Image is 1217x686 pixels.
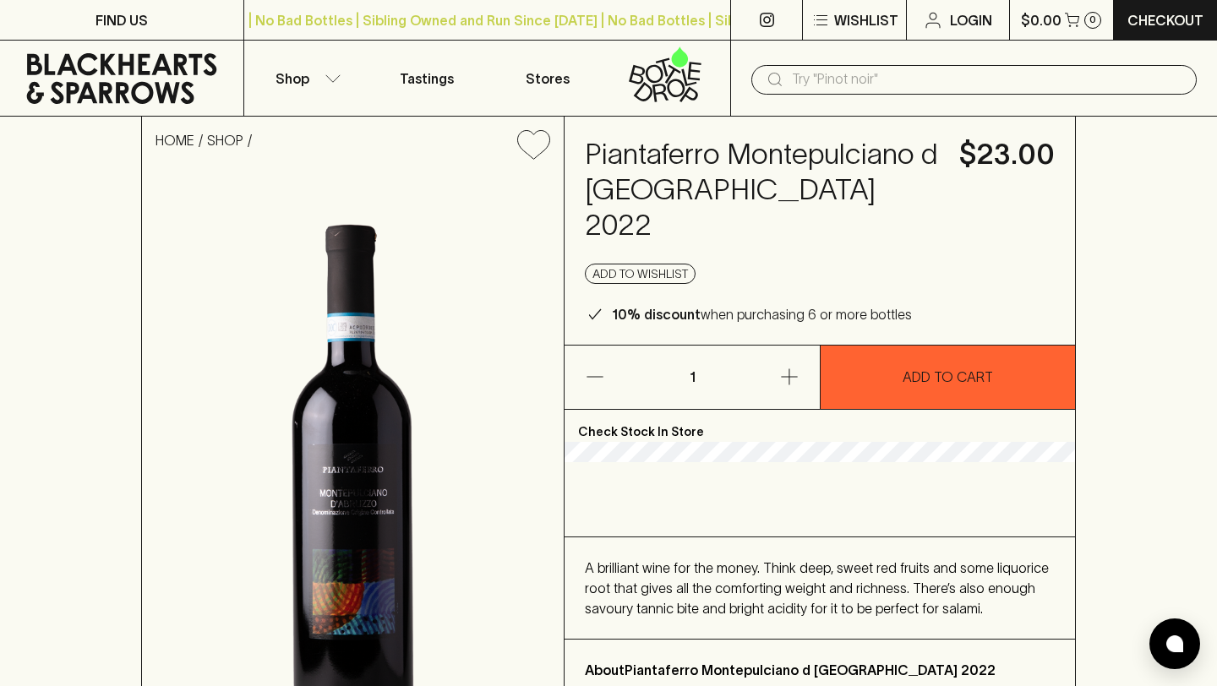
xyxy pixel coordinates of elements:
button: Add to wishlist [510,123,557,166]
p: FIND US [96,10,148,30]
p: 0 [1089,15,1096,24]
h4: $23.00 [959,137,1055,172]
p: 1 [672,346,712,409]
p: Checkout [1127,10,1203,30]
p: Check Stock In Store [565,410,1075,442]
p: when purchasing 6 or more bottles [612,304,912,324]
h4: Piantaferro Montepulciano d [GEOGRAPHIC_DATA] 2022 [585,137,939,243]
p: Tastings [400,68,454,89]
span: A brilliant wine for the money. Think deep, sweet red fruits and some liquorice root that gives a... [585,560,1049,616]
p: $0.00 [1021,10,1061,30]
a: Stores [488,41,609,116]
p: Wishlist [834,10,898,30]
p: About Piantaferro Montepulciano d [GEOGRAPHIC_DATA] 2022 [585,660,1055,680]
a: HOME [156,133,194,148]
p: Stores [526,68,570,89]
p: ADD TO CART [903,367,993,387]
p: Login [950,10,992,30]
img: bubble-icon [1166,635,1183,652]
a: Tastings [366,41,488,116]
button: Shop [244,41,366,116]
input: Try "Pinot noir" [792,66,1183,93]
p: Shop [276,68,309,89]
b: 10% discount [612,307,701,322]
button: ADD TO CART [821,346,1075,409]
button: Add to wishlist [585,264,696,284]
a: SHOP [207,133,243,148]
